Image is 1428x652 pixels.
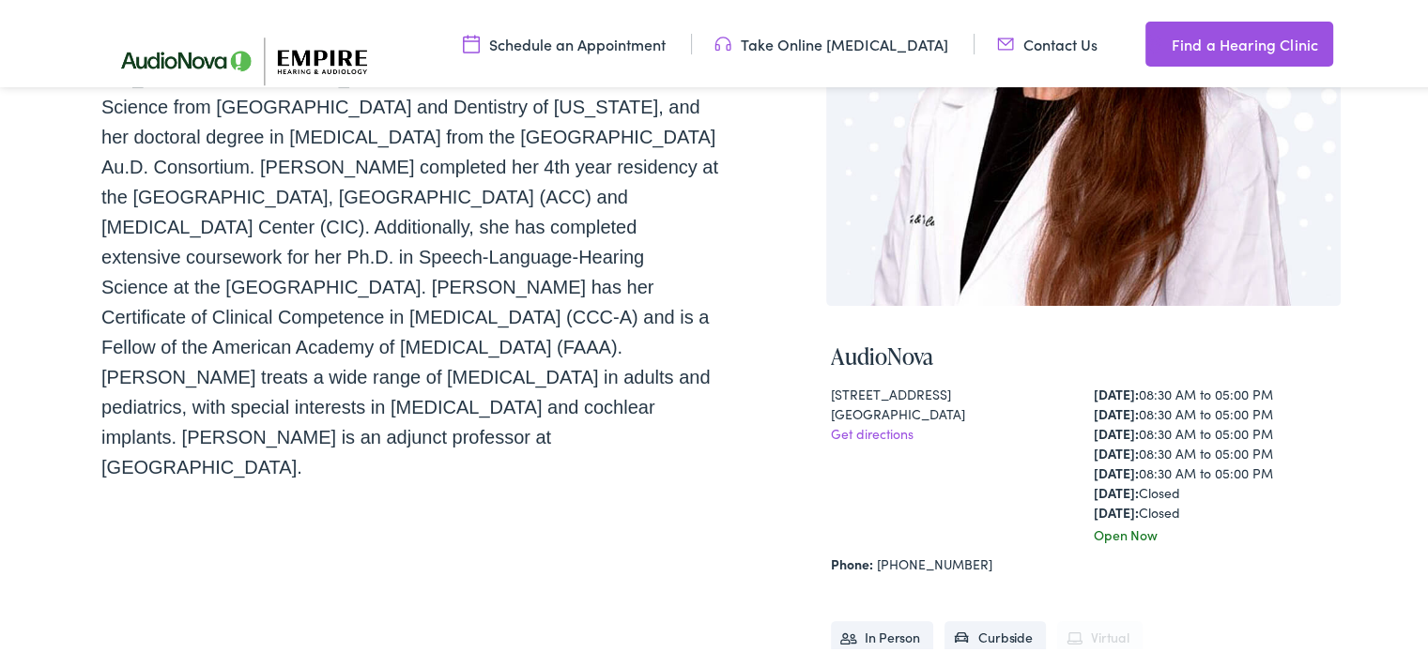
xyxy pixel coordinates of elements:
[463,31,480,52] img: utility icon
[1094,382,1336,520] div: 08:30 AM to 05:00 PM 08:30 AM to 05:00 PM 08:30 AM to 05:00 PM 08:30 AM to 05:00 PM 08:30 AM to 0...
[1057,618,1143,651] li: Virtual
[1094,523,1336,542] div: Open Now
[831,341,1336,368] h4: AudioNova
[997,31,1014,52] img: utility icon
[714,31,731,52] img: utility icon
[1094,441,1139,460] strong: [DATE]:
[831,618,933,651] li: In Person
[1094,480,1139,499] strong: [DATE]:
[831,552,873,570] strong: Phone:
[1094,461,1139,479] strong: [DATE]:
[1145,30,1162,53] img: utility icon
[944,618,1046,651] li: Curbside
[1094,421,1139,440] strong: [DATE]:
[877,552,992,570] a: [PHONE_NUMBER]
[1094,382,1139,401] strong: [DATE]:
[714,31,948,52] a: Take Online [MEDICAL_DATA]
[997,31,1098,52] a: Contact Us
[831,421,914,440] a: Get directions
[1094,500,1139,519] strong: [DATE]:
[831,382,1073,402] div: [STREET_ADDRESS]
[831,402,1073,421] div: [GEOGRAPHIC_DATA]
[1094,402,1139,420] strong: [DATE]:
[463,31,666,52] a: Schedule an Appointment
[1145,19,1333,64] a: Find a Hearing Clinic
